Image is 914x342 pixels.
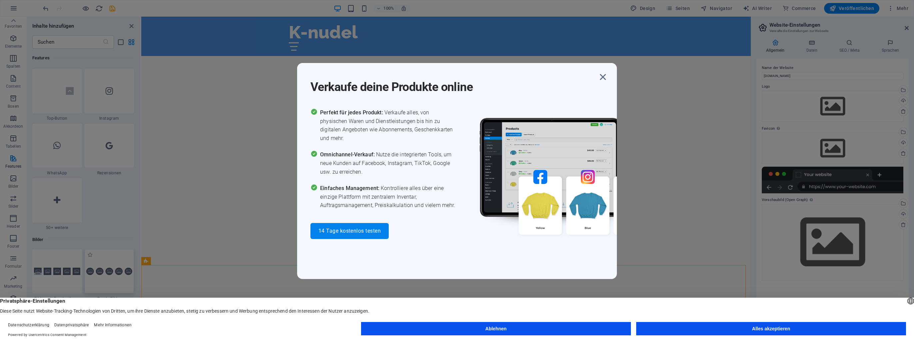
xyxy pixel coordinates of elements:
span: Einfaches Management: [320,185,381,191]
span: 14 Tage kostenlos testen [318,228,381,234]
h1: Verkaufe deine Produkte online [310,71,597,95]
span: Verkaufe alles, von physischen Waren und Dienstleistungen bis hin zu digitalen Angeboten wie Abon... [320,108,457,142]
button: 14 Tage kostenlos testen [310,223,389,239]
span: Kontrolliere alles über eine einzige Plattform mit zentralem Inventar, Auftragsmanagement, Preisk... [320,184,457,210]
span: Nutze die integrierten Tools, um neue Kunden auf Facebook, Instagram, TikTok, Google usw. zu erre... [320,150,457,176]
img: promo_image.png [469,108,669,254]
span: Omnichannel-Verkauf: [320,151,376,158]
span: Perfekt für jedes Produkt: [320,109,384,116]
